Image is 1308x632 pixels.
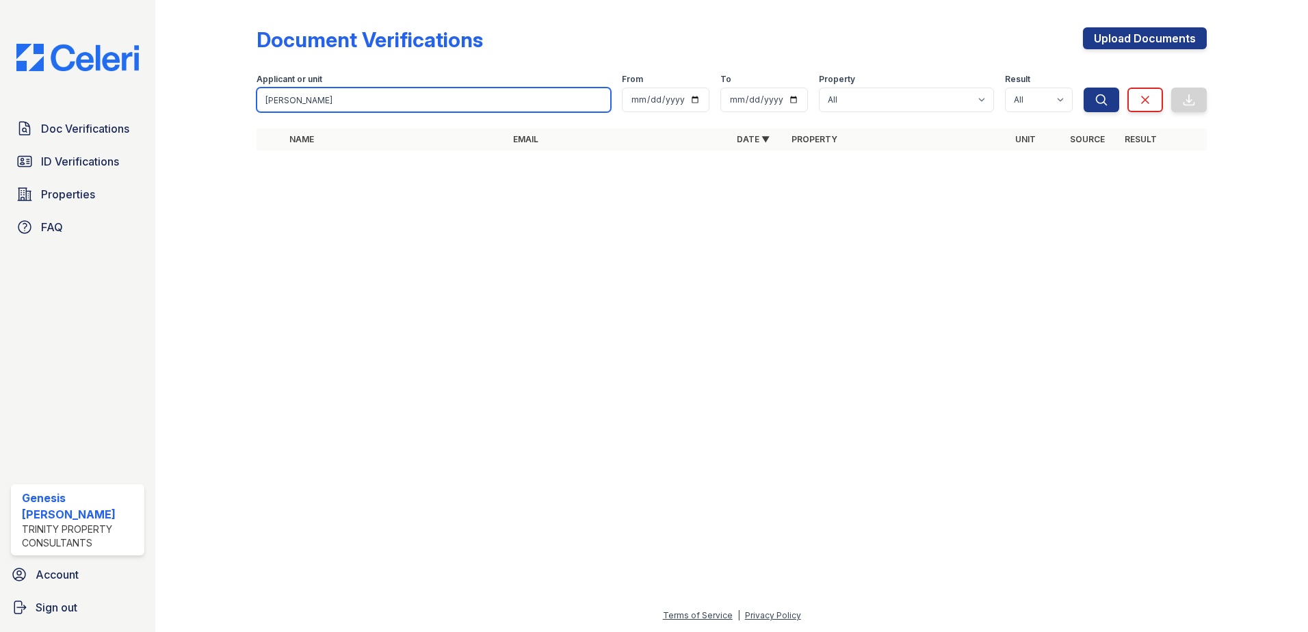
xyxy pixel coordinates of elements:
[737,134,770,144] a: Date ▼
[1070,134,1105,144] a: Source
[792,134,837,144] a: Property
[1083,27,1207,49] a: Upload Documents
[663,610,733,620] a: Terms of Service
[622,74,643,85] label: From
[41,153,119,170] span: ID Verifications
[22,523,139,550] div: Trinity Property Consultants
[289,134,314,144] a: Name
[1015,134,1036,144] a: Unit
[11,148,144,175] a: ID Verifications
[1005,74,1030,85] label: Result
[11,115,144,142] a: Doc Verifications
[5,594,150,621] a: Sign out
[1125,134,1157,144] a: Result
[819,74,855,85] label: Property
[36,566,79,583] span: Account
[11,181,144,208] a: Properties
[5,44,150,71] img: CE_Logo_Blue-a8612792a0a2168367f1c8372b55b34899dd931a85d93a1a3d3e32e68fde9ad4.png
[745,610,801,620] a: Privacy Policy
[5,561,150,588] a: Account
[22,490,139,523] div: Genesis [PERSON_NAME]
[41,219,63,235] span: FAQ
[41,186,95,202] span: Properties
[257,88,611,112] input: Search by name, email, or unit number
[737,610,740,620] div: |
[720,74,731,85] label: To
[257,74,322,85] label: Applicant or unit
[41,120,129,137] span: Doc Verifications
[257,27,483,52] div: Document Verifications
[513,134,538,144] a: Email
[36,599,77,616] span: Sign out
[11,213,144,241] a: FAQ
